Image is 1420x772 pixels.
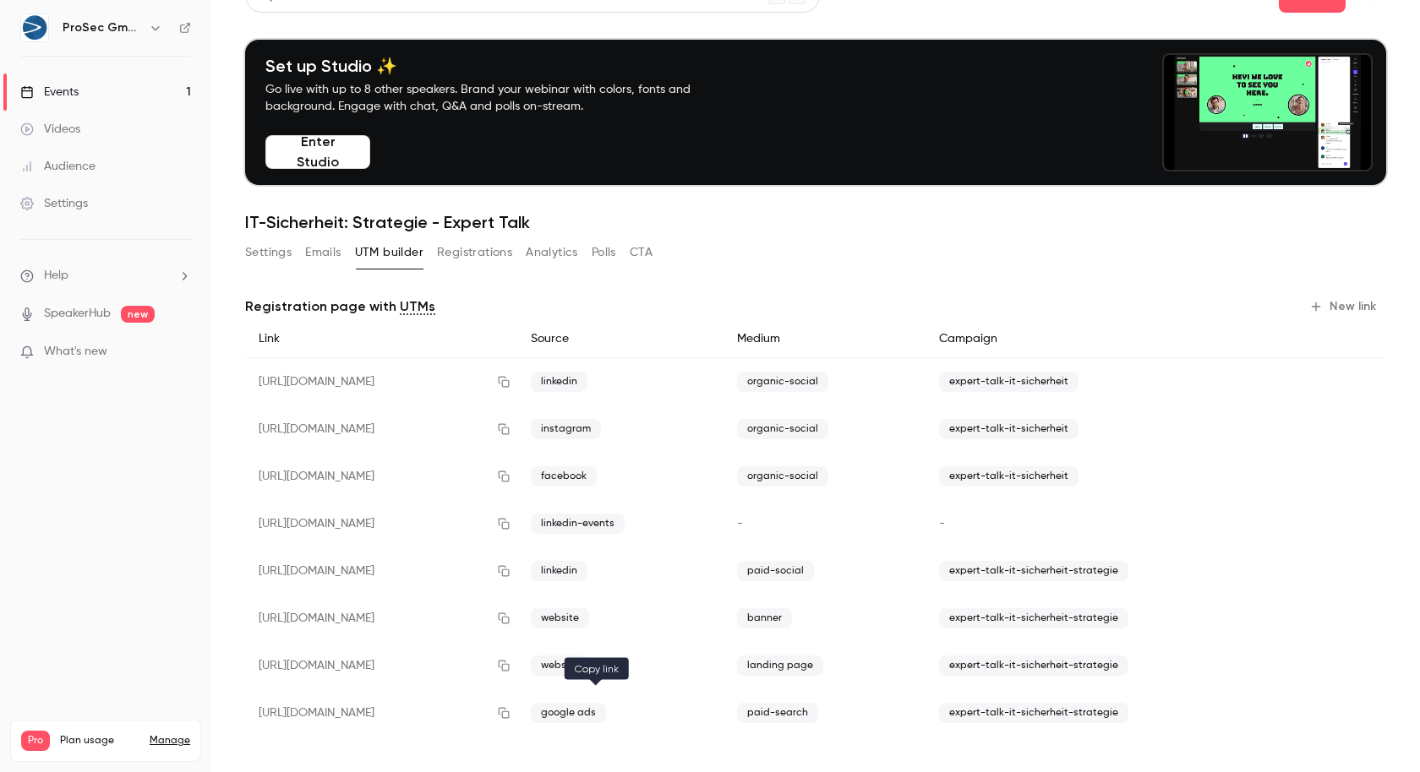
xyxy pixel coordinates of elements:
[305,239,341,266] button: Emails
[531,561,587,581] span: linkedin
[737,518,743,530] span: -
[20,84,79,101] div: Events
[245,296,435,317] p: Registration page with
[60,734,139,748] span: Plan usage
[20,195,88,212] div: Settings
[245,453,517,500] div: [URL][DOMAIN_NAME]
[1303,293,1386,320] button: New link
[20,267,191,285] li: help-dropdown-opener
[44,267,68,285] span: Help
[939,703,1128,723] span: expert-talk-it-sicherheit-strategie
[737,703,818,723] span: paid-search
[63,19,142,36] h6: ProSec GmbH
[245,595,517,642] div: [URL][DOMAIN_NAME]
[939,518,945,530] span: -
[724,320,926,358] div: Medium
[939,608,1128,628] span: expert-talk-it-sicherheit-strategie
[939,372,1079,392] span: expert-talk-it-sicherheit
[939,466,1079,487] span: expert-talk-it-sicherheit
[939,655,1128,676] span: expert-talk-it-sicherheit-strategie
[939,419,1079,439] span: expert-talk-it-sicherheit
[44,305,111,323] a: SpeakerHub
[531,514,625,534] span: linkedin-events
[245,500,517,547] div: [URL][DOMAIN_NAME]
[245,547,517,595] div: [URL][DOMAIN_NAME]
[355,239,423,266] button: UTM builder
[21,731,50,751] span: Pro
[531,466,597,487] span: facebook
[245,642,517,689] div: [URL][DOMAIN_NAME]
[939,561,1128,581] span: expert-talk-it-sicherheit-strategie
[531,419,601,439] span: instagram
[400,296,435,317] a: UTMs
[437,239,512,266] button: Registrations
[737,561,814,581] span: paid-social
[265,81,730,115] p: Go live with up to 8 other speakers. Brand your webinar with colors, fonts and background. Engage...
[526,239,578,266] button: Analytics
[44,343,107,361] span: What's new
[121,306,155,323] span: new
[265,135,370,169] button: Enter Studio
[20,158,96,175] div: Audience
[531,608,589,628] span: website
[265,56,730,76] h4: Set up Studio ✨
[245,320,517,358] div: Link
[531,703,606,723] span: google ads
[737,372,828,392] span: organic-social
[245,358,517,406] div: [URL][DOMAIN_NAME]
[21,14,48,41] img: ProSec GmbH
[926,320,1294,358] div: Campaign
[737,655,823,676] span: landing page
[630,239,653,266] button: CTA
[20,121,80,138] div: Videos
[245,689,517,737] div: [URL][DOMAIN_NAME]
[245,212,1386,232] h1: IT-Sicherheit: Strategie - Expert Talk
[245,405,517,453] div: [URL][DOMAIN_NAME]
[592,239,616,266] button: Polls
[531,372,587,392] span: linkedin
[517,320,724,358] div: Source
[737,419,828,439] span: organic-social
[245,239,292,266] button: Settings
[737,608,792,628] span: banner
[737,466,828,487] span: organic-social
[150,734,190,748] a: Manage
[531,655,589,676] span: website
